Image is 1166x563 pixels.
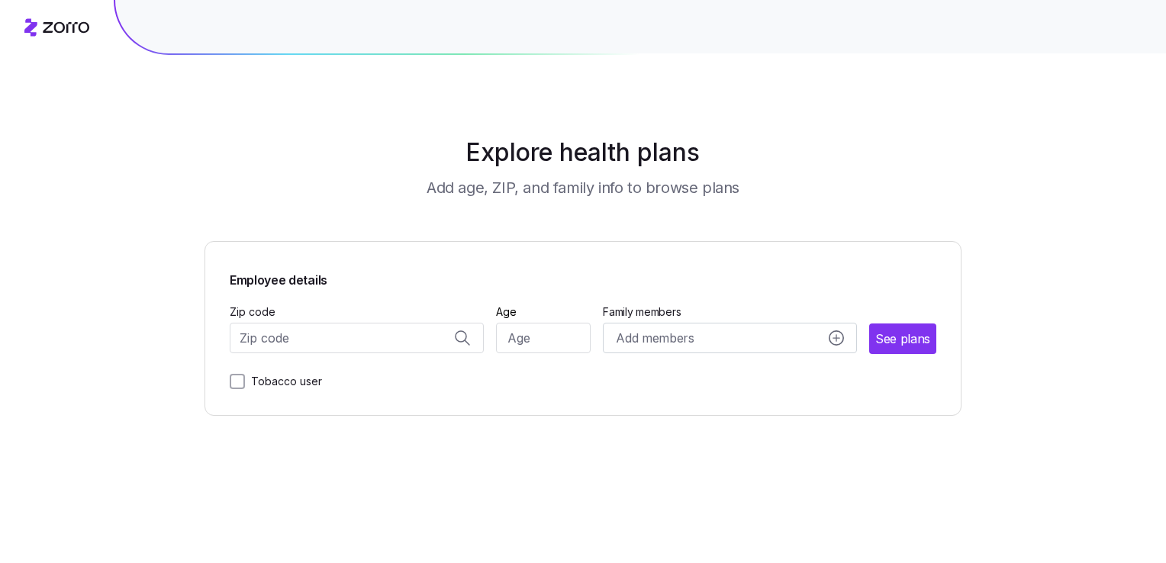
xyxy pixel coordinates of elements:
[869,323,936,354] button: See plans
[243,134,924,171] h1: Explore health plans
[245,372,322,391] label: Tobacco user
[230,323,484,353] input: Zip code
[496,323,591,353] input: Age
[230,266,327,290] span: Employee details
[875,330,930,349] span: See plans
[427,177,739,198] h3: Add age, ZIP, and family info to browse plans
[616,329,694,348] span: Add members
[603,323,857,353] button: Add membersadd icon
[603,304,857,320] span: Family members
[230,304,275,320] label: Zip code
[829,330,844,346] svg: add icon
[496,304,517,320] label: Age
